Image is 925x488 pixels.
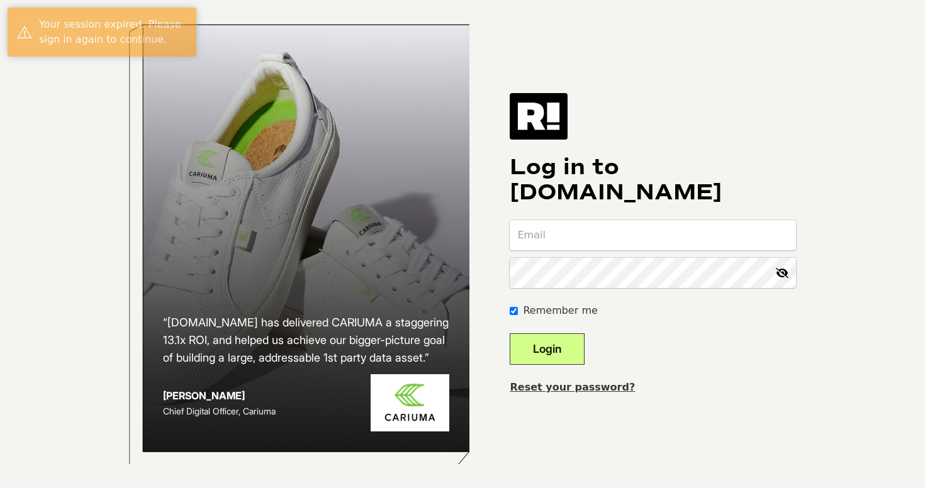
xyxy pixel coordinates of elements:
img: Cariuma [371,374,449,431]
a: Reset your password? [510,381,635,393]
img: Retention.com [510,93,568,140]
input: Email [510,220,796,250]
h2: “[DOMAIN_NAME] has delivered CARIUMA a staggering 13.1x ROI, and helped us achieve our bigger-pic... [163,314,450,367]
strong: [PERSON_NAME] [163,389,245,402]
div: Your session expired. Please sign in again to continue. [39,17,187,47]
span: Chief Digital Officer, Cariuma [163,406,276,416]
button: Login [510,333,585,365]
h1: Log in to [DOMAIN_NAME] [510,155,796,205]
label: Remember me [523,303,597,318]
